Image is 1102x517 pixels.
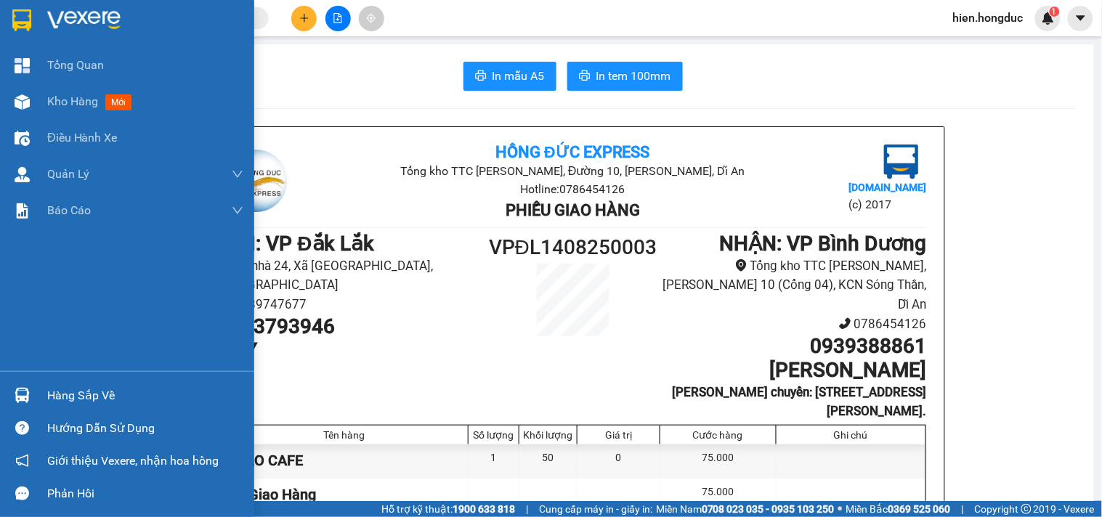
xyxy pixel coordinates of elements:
[232,168,243,180] span: down
[664,429,771,441] div: Cước hàng
[1074,12,1087,25] span: caret-down
[941,9,1035,27] span: hien.hongduc
[47,94,98,108] span: Kho hàng
[780,429,922,441] div: Ghi chú
[219,144,292,217] img: logo.jpg
[15,487,29,500] span: message
[124,14,159,29] span: Nhận:
[224,429,465,441] div: Tên hàng
[888,503,951,515] strong: 0369 525 060
[839,317,851,330] span: phone
[219,295,485,314] li: 0389747677
[1042,12,1055,25] img: icon-new-feature
[581,429,656,441] div: Giá trị
[124,83,319,134] span: [STREET_ADDRESS][PERSON_NAME].
[12,47,114,65] div: DUY
[15,131,30,146] img: warehouse-icon
[579,70,591,84] span: printer
[381,501,515,517] span: Hỗ trợ kỹ thuật:
[221,444,469,477] div: 1 BAO CAFE
[47,56,104,74] span: Tổng Quan
[469,444,519,477] div: 1
[519,444,578,477] div: 50
[848,195,926,213] li: (c) 2017
[702,503,835,515] strong: 0708 023 035 - 0935 103 250
[660,444,776,477] div: 75.000
[47,418,243,439] div: Hướng dẫn sử dụng
[124,68,144,83] span: TC:
[846,501,951,517] span: Miền Bắc
[1068,6,1093,31] button: caret-down
[493,67,545,85] span: In mẫu A5
[219,338,485,363] h1: DUY
[124,47,319,68] div: 0939388861
[325,6,351,31] button: file-add
[472,429,515,441] div: Số lượng
[359,6,384,31] button: aim
[661,256,926,314] li: Tổng kho TTC [PERSON_NAME], [PERSON_NAME] 10 (Cổng 04), KCN Sóng Thần, Dĩ An
[47,129,118,147] span: Điều hành xe
[12,65,114,85] div: 0973793946
[12,14,35,29] span: Gửi:
[720,232,927,256] b: NHẬN : VP Bình Dương
[221,479,469,511] div: Phí Giao Hàng
[475,70,487,84] span: printer
[291,6,317,31] button: plus
[656,501,835,517] span: Miền Nam
[124,30,319,47] div: [PERSON_NAME]
[15,421,29,435] span: question-circle
[660,479,776,511] div: 75.000
[124,12,319,30] div: VP Bình Dương
[12,9,31,31] img: logo-vxr
[47,483,243,505] div: Phản hồi
[1052,7,1057,17] span: 1
[15,388,30,403] img: warehouse-icon
[219,232,375,256] b: GỬI : VP Đắk Lắk
[219,256,485,295] li: Số nhà 24, Xã [GEOGRAPHIC_DATA], [GEOGRAPHIC_DATA]
[838,506,843,512] span: ⚪️
[47,201,91,219] span: Báo cáo
[12,12,114,47] div: VP Đắk Lắk
[962,501,964,517] span: |
[523,429,573,441] div: Khối lượng
[366,13,376,23] span: aim
[105,94,131,110] span: mới
[884,144,919,179] img: logo.jpg
[1021,504,1032,514] span: copyright
[47,452,219,470] span: Giới thiệu Vexere, nhận hoa hồng
[47,385,243,407] div: Hàng sắp về
[219,314,485,339] h1: 0973793946
[1050,7,1060,17] sup: 1
[578,444,660,477] div: 0
[735,259,748,272] span: environment
[337,162,809,180] li: Tổng kho TTC [PERSON_NAME], Đường 10, [PERSON_NAME], Dĩ An
[453,503,515,515] strong: 1900 633 818
[526,501,528,517] span: |
[232,205,243,216] span: down
[661,334,926,359] h1: 0939388861
[567,62,683,91] button: printerIn tem 100mm
[673,385,927,419] b: [PERSON_NAME] chuyển: [STREET_ADDRESS][PERSON_NAME].
[495,143,650,161] b: Hồng Đức Express
[333,13,343,23] span: file-add
[596,67,671,85] span: In tem 100mm
[848,182,926,193] b: [DOMAIN_NAME]
[47,165,89,183] span: Quản Lý
[15,454,29,468] span: notification
[337,180,809,198] li: Hotline: 0786454126
[15,167,30,182] img: warehouse-icon
[15,58,30,73] img: dashboard-icon
[299,13,309,23] span: plus
[463,62,556,91] button: printerIn mẫu A5
[15,94,30,110] img: warehouse-icon
[15,203,30,219] img: solution-icon
[661,358,926,383] h1: [PERSON_NAME]
[661,314,926,334] li: 0786454126
[539,501,652,517] span: Cung cấp máy in - giấy in:
[506,201,640,219] b: Phiếu giao hàng
[485,232,662,264] h1: VPĐL1408250003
